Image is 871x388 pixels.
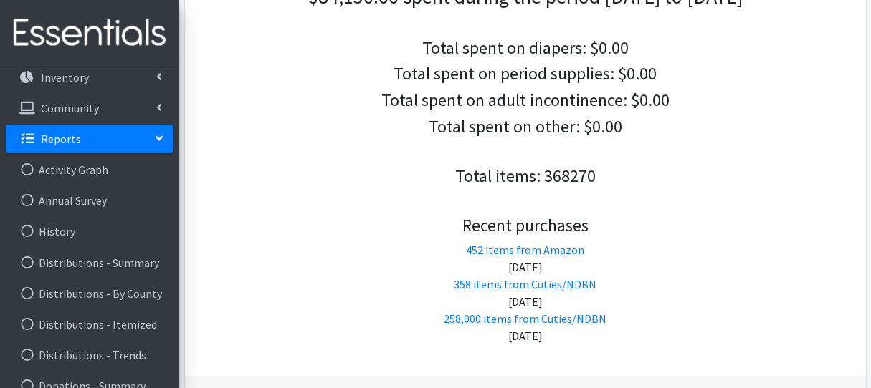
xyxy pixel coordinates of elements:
a: 452 items from Amazon [466,243,584,257]
div: [DATE] [199,327,852,344]
a: Activity Graph [6,155,173,184]
a: 258,000 items from Cuties/NDBN [444,311,606,326]
h4: Total spent on adult incontinence: $0.00 [228,90,823,111]
h4: Total spent on diapers: $0.00 [228,38,823,59]
a: Distributions - Itemized [6,310,173,339]
h4: Total spent on period supplies: $0.00 [228,64,823,84]
h4: Total items: 368270 [228,166,823,187]
a: 358 items from Cuties/NDBN [454,277,596,291]
img: HumanEssentials [6,9,173,57]
a: Reports [6,125,173,153]
a: Distributions - Trends [6,341,173,369]
p: Reports [41,132,81,146]
a: Distributions - By County [6,279,173,308]
div: [DATE] [199,258,852,276]
a: Community [6,94,173,122]
a: Annual Survey [6,186,173,215]
p: Inventory [41,70,89,84]
p: Community [41,101,99,115]
h4: Total spent on other: $0.00 [228,117,823,137]
h4: Recent purchases [199,215,852,236]
a: Inventory [6,63,173,92]
a: Distributions - Summary [6,248,173,277]
a: History [6,217,173,246]
div: [DATE] [199,293,852,310]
